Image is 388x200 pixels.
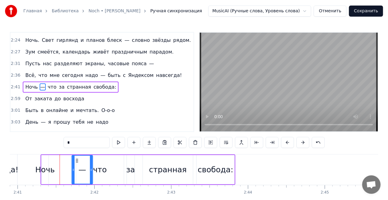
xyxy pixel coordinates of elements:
[42,60,53,67] span: нас
[150,8,202,14] span: Ручная синхронизация
[198,164,233,176] div: свобода:
[41,37,55,44] span: Свет
[45,107,69,114] span: онлайне
[70,107,74,114] span: и
[25,83,38,90] span: Ночь
[72,118,85,126] span: тебя
[11,96,20,102] span: 2:59
[48,118,52,126] span: я
[25,60,41,67] span: Пусть
[62,130,66,137] span: и
[88,8,140,14] a: Noch • [PERSON_NAME]
[63,95,85,102] span: восхода
[25,107,39,114] span: Быть
[23,8,202,14] nav: breadcrumb
[40,83,46,90] span: —
[321,190,329,195] div: 2:45
[78,164,86,176] div: —
[11,37,20,43] span: 2:24
[25,118,39,126] span: День
[25,72,37,79] span: Всё,
[101,107,116,114] span: О-о-о
[148,60,155,67] span: —
[52,8,79,14] a: Библиотека
[62,48,91,55] span: календарь
[11,72,20,78] span: 2:36
[95,118,109,126] span: надо
[111,48,148,55] span: праздничным
[23,8,42,14] a: Главная
[100,72,106,79] span: —
[11,49,20,55] span: 2:27
[49,72,60,79] span: мне
[244,190,252,195] div: 2:44
[149,48,174,55] span: парадом.
[127,72,154,79] span: Яндексом
[40,118,46,126] span: —
[131,60,147,67] span: пояса
[86,118,94,126] span: не
[149,164,187,176] div: странная
[5,5,17,17] img: youka
[76,107,100,114] span: мечтать.
[37,48,61,55] span: смеётся,
[362,175,381,194] div: Открытый чат
[107,37,123,44] span: блеск
[80,37,84,44] span: и
[90,190,99,195] div: 2:42
[173,37,192,44] span: рядом.
[25,130,35,137] span: Без
[54,60,83,67] span: разделяют
[107,72,121,79] span: быть
[68,130,88,137] span: парада
[58,83,65,90] span: за
[25,37,40,44] span: Ночь.
[53,118,71,126] span: прошу
[167,190,175,195] div: 2:43
[155,72,182,79] span: навсегда!
[14,190,22,195] div: 2:41
[25,48,36,55] span: Зум
[35,164,55,176] div: Ночь
[47,83,57,90] span: что
[38,72,48,79] span: что
[314,6,347,17] button: Отменить
[86,37,105,44] span: планов
[36,130,61,137] span: команды
[34,95,53,102] span: заката
[11,131,20,137] span: 3:05
[126,164,135,176] div: за
[85,72,99,79] span: надо
[349,6,383,17] button: Сохранить
[40,107,44,114] span: в
[11,61,20,67] span: 2:31
[92,48,110,55] span: живёт
[66,83,92,90] span: странная
[122,72,126,79] span: с
[11,84,20,90] span: 2:41
[11,107,20,114] span: 3:01
[131,37,151,44] span: словно
[152,37,171,44] span: звёзды
[61,72,84,79] span: сегодня
[84,60,106,67] span: экраны,
[54,95,61,102] span: до
[93,164,107,176] div: что
[93,83,117,90] span: свобода:
[124,37,130,44] span: —
[107,60,130,67] span: часовые
[56,37,79,44] span: гирлянд
[11,119,20,125] span: 3:03
[25,95,33,102] span: От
